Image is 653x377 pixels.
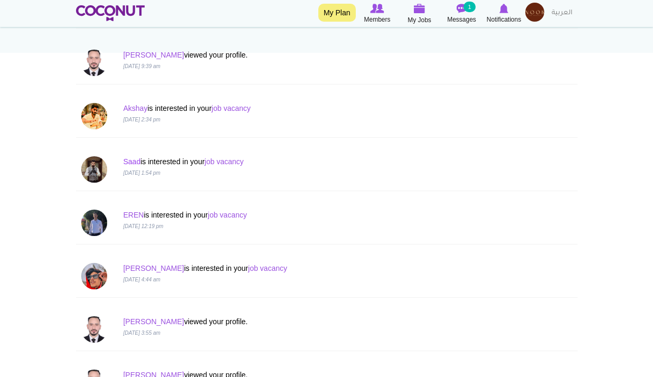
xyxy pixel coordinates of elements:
[123,117,160,122] i: [DATE] 2:34 pm
[487,14,521,25] span: Notifications
[399,3,441,25] a: My Jobs My Jobs
[123,210,445,220] p: is interested in your
[123,157,140,166] a: Saad
[499,4,508,13] img: Notifications
[408,15,431,25] span: My Jobs
[546,3,578,24] a: العربية
[123,170,160,176] i: [DATE] 1:54 pm
[123,63,160,69] i: [DATE] 9:39 am
[123,330,160,336] i: [DATE] 3:55 am
[212,104,251,112] a: job vacancy
[483,3,525,25] a: Notifications Notifications
[123,264,184,272] a: [PERSON_NAME]
[208,211,247,219] a: job vacancy
[364,14,390,25] span: Members
[123,51,184,59] a: [PERSON_NAME]
[76,5,145,21] img: Home
[123,317,184,326] a: [PERSON_NAME]
[123,223,163,229] i: [DATE] 12:19 pm
[123,277,160,282] i: [DATE] 4:44 am
[441,3,483,25] a: Messages Messages 1
[457,4,467,13] img: Messages
[447,14,476,25] span: Messages
[248,264,287,272] a: job vacancy
[123,211,144,219] a: EREN
[123,103,445,114] p: is interested in your
[123,104,147,112] a: Akshay
[463,2,475,12] small: 1
[123,263,445,274] p: is interested in your
[123,156,445,167] p: is interested in your
[205,157,244,166] a: job vacancy
[318,4,356,22] a: My Plan
[370,4,384,13] img: Browse Members
[414,4,425,13] img: My Jobs
[123,316,445,327] p: viewed your profile.
[123,50,445,60] p: viewed your profile.
[356,3,399,25] a: Browse Members Members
